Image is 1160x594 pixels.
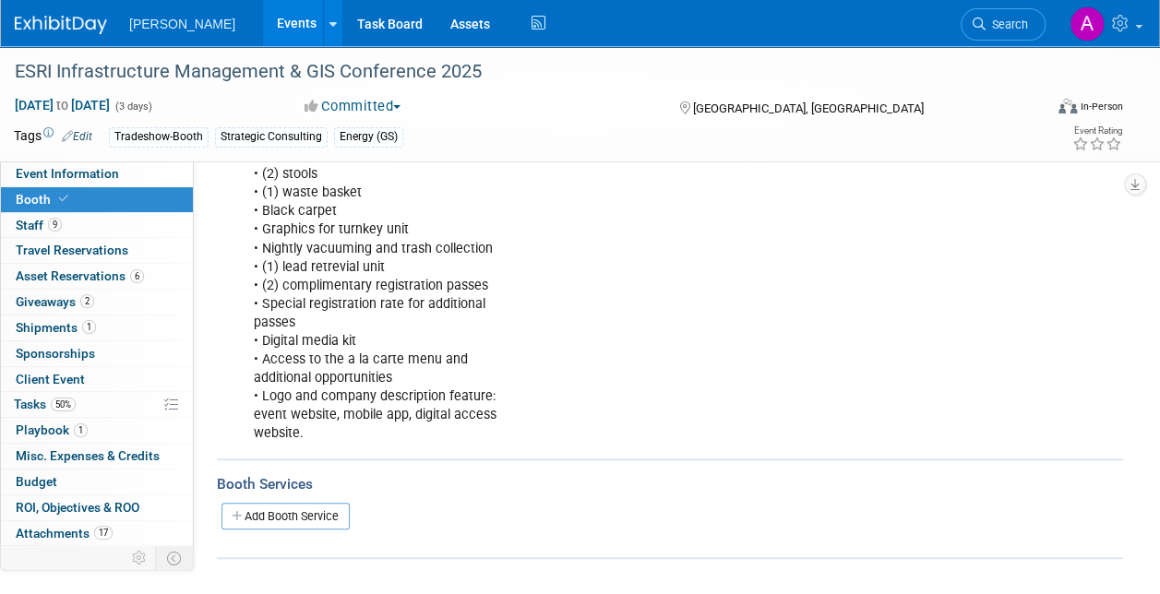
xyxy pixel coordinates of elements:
a: Booth [1,187,193,212]
span: Shipments [16,320,96,335]
button: Committed [298,97,408,116]
span: Client Event [16,372,85,386]
div: Booth Services [217,474,1123,494]
span: Attachments [16,526,113,541]
span: Asset Reservations [16,268,144,283]
span: [DATE] [DATE] [14,97,111,113]
div: Event Format [962,96,1123,124]
a: Attachments17 [1,521,193,546]
span: 50% [51,398,76,411]
span: [GEOGRAPHIC_DATA], [GEOGRAPHIC_DATA] [693,101,924,115]
span: 2 [80,294,94,308]
a: Travel Reservations [1,238,193,263]
a: ROI, Objectives & ROO [1,495,193,520]
span: 6 [130,269,144,283]
span: Giveaways [16,294,94,309]
a: Playbook1 [1,418,193,443]
span: Travel Reservations [16,243,128,257]
a: Tasks50% [1,392,193,417]
img: Amy Reese [1070,6,1105,42]
span: Booth [16,192,72,207]
a: Asset Reservations6 [1,264,193,289]
span: Search [986,18,1028,31]
a: Shipments1 [1,315,193,340]
div: Tradeshow-Booth [109,127,209,147]
div: Event Rating [1072,126,1122,136]
div: Energy (GS) [334,127,403,147]
div: In-Person [1080,100,1123,113]
span: Event Information [16,166,119,181]
span: 1 [82,320,96,334]
td: Personalize Event Tab Strip [124,546,156,570]
span: Staff [16,218,62,232]
td: Tags [14,126,92,148]
a: Staff9 [1,213,193,238]
a: Misc. Expenses & Credits [1,444,193,469]
span: Budget [16,474,57,489]
img: ExhibitDay [15,16,107,34]
a: Add Booth Service [221,503,350,529]
div: ESRI Infrastructure Management & GIS Conference 2025 [8,55,1028,89]
span: Tasks [14,397,76,411]
a: Search [961,8,1046,41]
span: 9 [48,218,62,232]
div: Strategic Consulting [215,127,328,147]
span: [PERSON_NAME] [129,17,235,31]
a: Budget [1,469,193,494]
span: Playbook [16,422,88,437]
span: Misc. Expenses & Credits [16,448,160,463]
a: Client Event [1,367,193,392]
img: Format-Inperson.png [1058,99,1077,113]
div: Invoice sent at a later date, but if needed sooner, reach out to [PERSON_NAME]. [DATE] RRD Space ... [241,27,945,453]
a: Event Information [1,161,193,186]
td: Toggle Event Tabs [156,546,194,570]
a: Sponsorships [1,341,193,366]
span: Sponsorships [16,346,95,361]
span: ROI, Objectives & ROO [16,500,139,515]
a: Giveaways2 [1,290,193,315]
a: Edit [62,130,92,143]
i: Booth reservation complete [59,194,68,204]
span: 17 [94,526,113,540]
span: (3 days) [114,101,152,113]
span: 1 [74,423,88,437]
span: to [54,98,71,113]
